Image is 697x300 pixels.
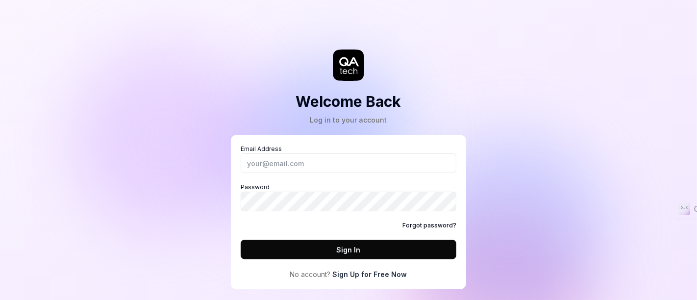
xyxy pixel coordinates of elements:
a: Forgot password? [402,221,456,230]
a: Sign Up for Free Now [333,269,407,279]
label: Email Address [241,145,456,173]
input: Password [241,192,456,211]
div: Log in to your account [296,115,401,125]
span: No account? [290,269,331,279]
label: Password [241,183,456,211]
button: Sign In [241,240,456,259]
h2: Welcome Back [296,91,401,113]
input: Email Address [241,153,456,173]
